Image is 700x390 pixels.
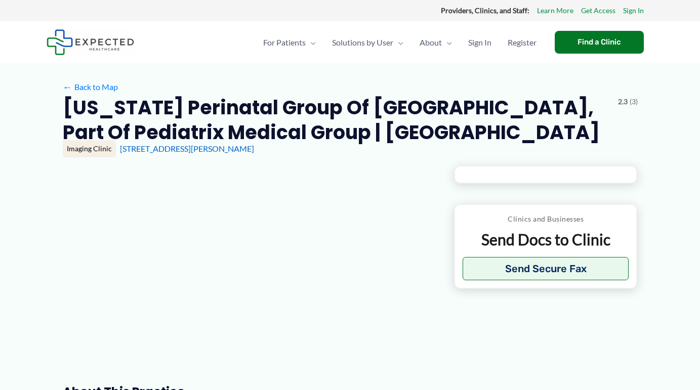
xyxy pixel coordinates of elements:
a: Learn More [537,4,573,17]
a: Get Access [581,4,615,17]
button: Send Secure Fax [463,257,629,280]
span: Sign In [468,25,491,60]
span: Solutions by User [332,25,393,60]
nav: Primary Site Navigation [255,25,545,60]
strong: Providers, Clinics, and Staff: [441,6,529,15]
h2: [US_STATE] Perinatal Group of [GEOGRAPHIC_DATA], part of Pediatrix Medical Group | [GEOGRAPHIC_DATA] [63,95,610,145]
span: About [420,25,442,60]
a: [STREET_ADDRESS][PERSON_NAME] [120,144,254,153]
p: Send Docs to Clinic [463,230,629,249]
span: 2.3 [618,95,628,108]
img: Expected Healthcare Logo - side, dark font, small [47,29,134,55]
a: Find a Clinic [555,31,644,54]
a: Sign In [623,4,644,17]
span: For Patients [263,25,306,60]
span: Menu Toggle [306,25,316,60]
a: ←Back to Map [63,79,118,95]
a: AboutMenu Toggle [411,25,460,60]
span: Menu Toggle [393,25,403,60]
span: Register [508,25,537,60]
span: ← [63,82,72,92]
span: Menu Toggle [442,25,452,60]
a: Sign In [460,25,500,60]
div: Imaging Clinic [63,140,116,157]
a: Register [500,25,545,60]
p: Clinics and Businesses [463,212,629,226]
a: For PatientsMenu Toggle [255,25,324,60]
a: Solutions by UserMenu Toggle [324,25,411,60]
span: (3) [630,95,638,108]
